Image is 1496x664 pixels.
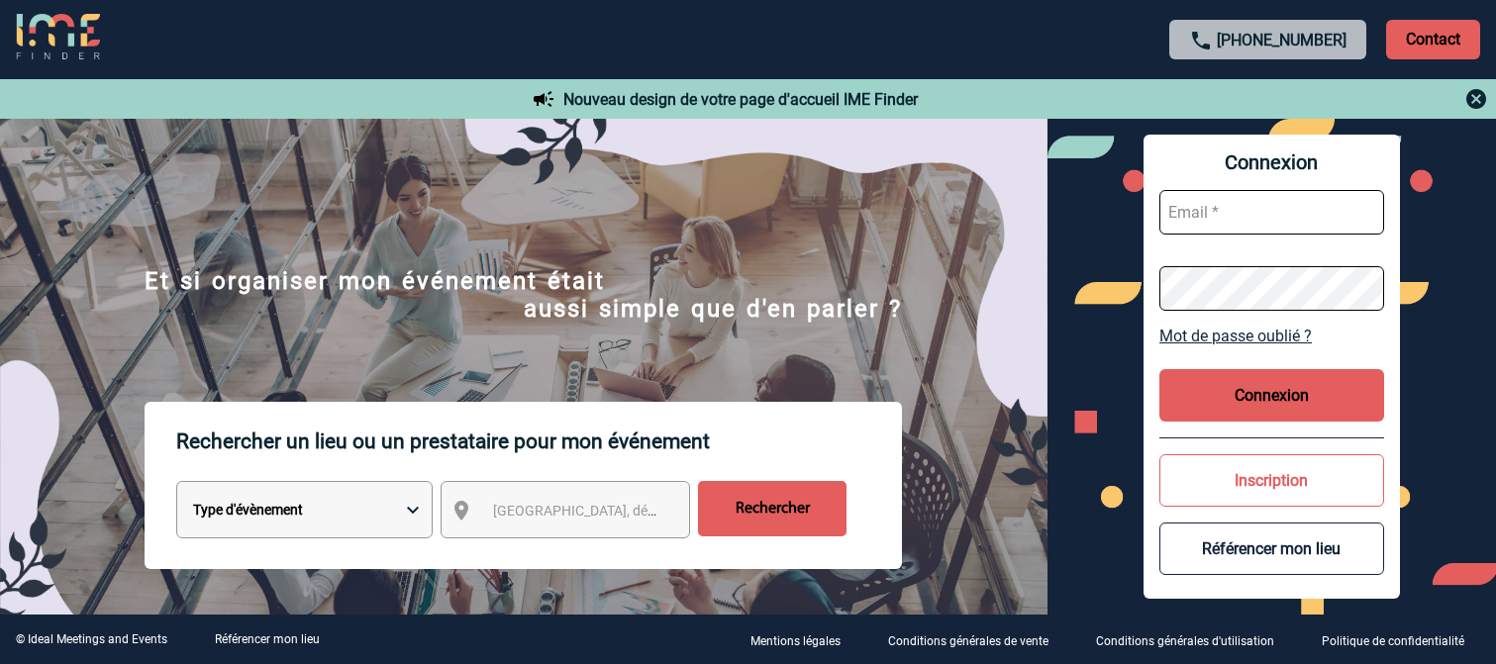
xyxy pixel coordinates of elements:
[1306,630,1496,649] a: Politique de confidentialité
[1159,369,1384,422] button: Connexion
[750,634,841,648] p: Mentions légales
[1217,31,1346,49] a: [PHONE_NUMBER]
[1159,190,1384,235] input: Email *
[698,481,847,536] input: Rechercher
[176,402,902,481] p: Rechercher un lieu ou un prestataire pour mon événement
[735,630,872,649] a: Mentions légales
[1159,454,1384,507] button: Inscription
[493,503,768,519] span: [GEOGRAPHIC_DATA], département, région...
[215,632,320,646] a: Référencer mon lieu
[1189,29,1213,52] img: call-24-px.png
[1096,634,1274,648] p: Conditions générales d'utilisation
[872,630,1080,649] a: Conditions générales de vente
[1080,630,1306,649] a: Conditions générales d'utilisation
[1159,327,1384,345] a: Mot de passe oublié ?
[1322,634,1464,648] p: Politique de confidentialité
[888,634,1048,648] p: Conditions générales de vente
[1159,522,1384,575] button: Référencer mon lieu
[1159,150,1384,174] span: Connexion
[16,632,167,646] div: © Ideal Meetings and Events
[1386,20,1480,59] p: Contact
